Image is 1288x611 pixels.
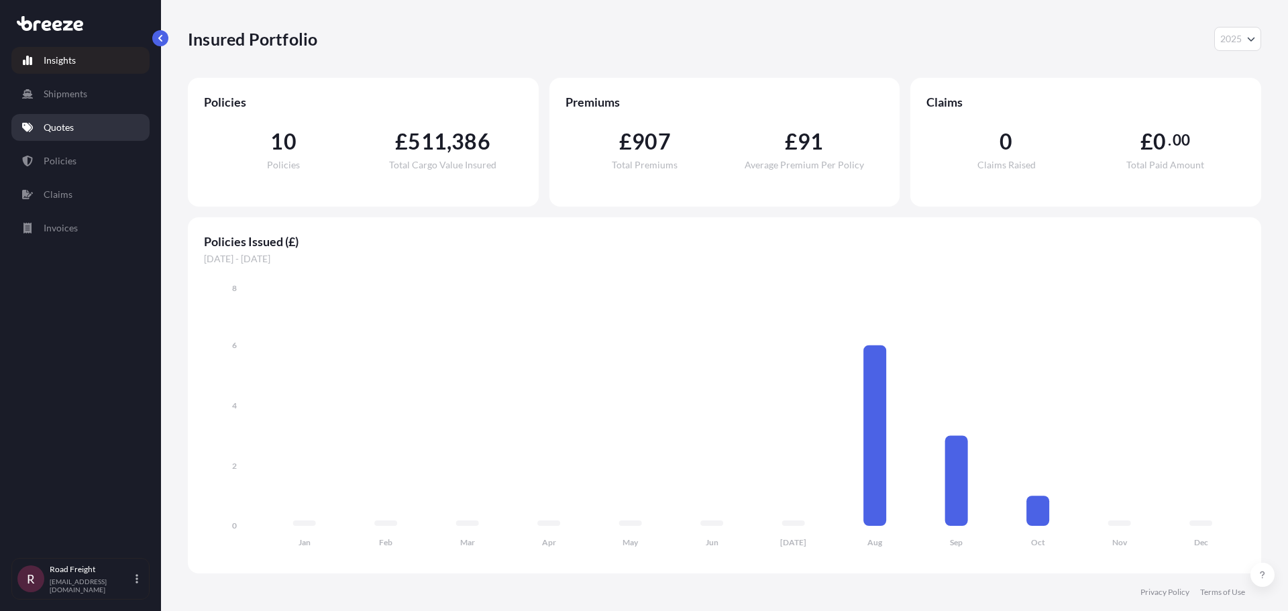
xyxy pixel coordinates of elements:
[1000,131,1012,152] span: 0
[44,121,74,134] p: Quotes
[623,537,639,547] tspan: May
[27,572,35,586] span: R
[1194,537,1208,547] tspan: Dec
[44,54,76,67] p: Insights
[232,340,237,350] tspan: 6
[11,181,150,208] a: Claims
[619,131,632,152] span: £
[1153,131,1166,152] span: 0
[1140,131,1153,152] span: £
[11,47,150,74] a: Insights
[188,28,317,50] p: Insured Portfolio
[1173,135,1190,146] span: 00
[44,154,76,168] p: Policies
[1214,27,1261,51] button: Year Selector
[11,80,150,107] a: Shipments
[785,131,798,152] span: £
[232,520,237,531] tspan: 0
[50,564,133,575] p: Road Freight
[204,252,1245,266] span: [DATE] - [DATE]
[270,131,296,152] span: 10
[612,160,678,170] span: Total Premiums
[745,160,864,170] span: Average Premium Per Policy
[632,131,671,152] span: 907
[204,233,1245,249] span: Policies Issued (£)
[204,94,523,110] span: Policies
[232,400,237,410] tspan: 4
[44,221,78,235] p: Invoices
[44,188,72,201] p: Claims
[867,537,883,547] tspan: Aug
[44,87,87,101] p: Shipments
[798,131,823,152] span: 91
[977,160,1036,170] span: Claims Raised
[299,537,311,547] tspan: Jan
[950,537,963,547] tspan: Sep
[389,160,496,170] span: Total Cargo Value Insured
[460,537,475,547] tspan: Mar
[1168,135,1171,146] span: .
[11,114,150,141] a: Quotes
[379,537,392,547] tspan: Feb
[566,94,884,110] span: Premiums
[232,283,237,293] tspan: 8
[706,537,718,547] tspan: Jun
[1126,160,1204,170] span: Total Paid Amount
[1031,537,1045,547] tspan: Oct
[447,131,451,152] span: ,
[1140,587,1189,598] a: Privacy Policy
[11,148,150,174] a: Policies
[1112,537,1128,547] tspan: Nov
[451,131,490,152] span: 386
[926,94,1245,110] span: Claims
[1200,587,1245,598] a: Terms of Use
[1220,32,1242,46] span: 2025
[542,537,556,547] tspan: Apr
[780,537,806,547] tspan: [DATE]
[408,131,447,152] span: 511
[395,131,408,152] span: £
[11,215,150,241] a: Invoices
[50,577,133,594] p: [EMAIL_ADDRESS][DOMAIN_NAME]
[267,160,300,170] span: Policies
[232,461,237,471] tspan: 2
